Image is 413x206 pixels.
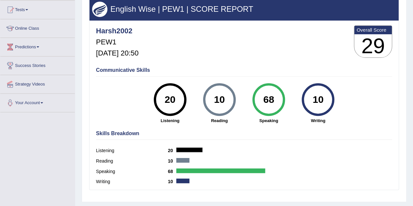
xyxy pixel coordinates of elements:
[96,168,168,175] label: Speaking
[96,158,168,165] label: Reading
[0,38,75,54] a: Predictions
[168,148,176,153] b: 20
[198,118,241,124] strong: Reading
[0,19,75,36] a: Online Class
[297,118,340,124] strong: Writing
[96,131,392,136] h4: Skills Breakdown
[0,94,75,110] a: Your Account
[168,158,176,164] b: 10
[168,179,176,184] b: 10
[96,147,168,154] label: Listening
[0,56,75,73] a: Success Stories
[92,5,396,13] h3: English Wise | PEW1 | SCORE REPORT
[149,118,191,124] strong: Listening
[306,86,330,113] div: 10
[0,1,75,17] a: Tests
[96,49,138,57] h5: [DATE] 20:50
[92,2,107,17] img: wings.png
[354,34,392,58] h3: 29
[168,169,176,174] b: 68
[247,118,290,124] strong: Speaking
[357,27,389,33] b: Overall Score
[158,86,182,113] div: 20
[96,27,138,35] h4: Harsh2002
[96,178,168,185] label: Writing
[207,86,231,113] div: 10
[96,38,138,46] h5: PEW1
[0,75,75,91] a: Strategy Videos
[96,67,392,73] h4: Communicative Skills
[257,86,280,113] div: 68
